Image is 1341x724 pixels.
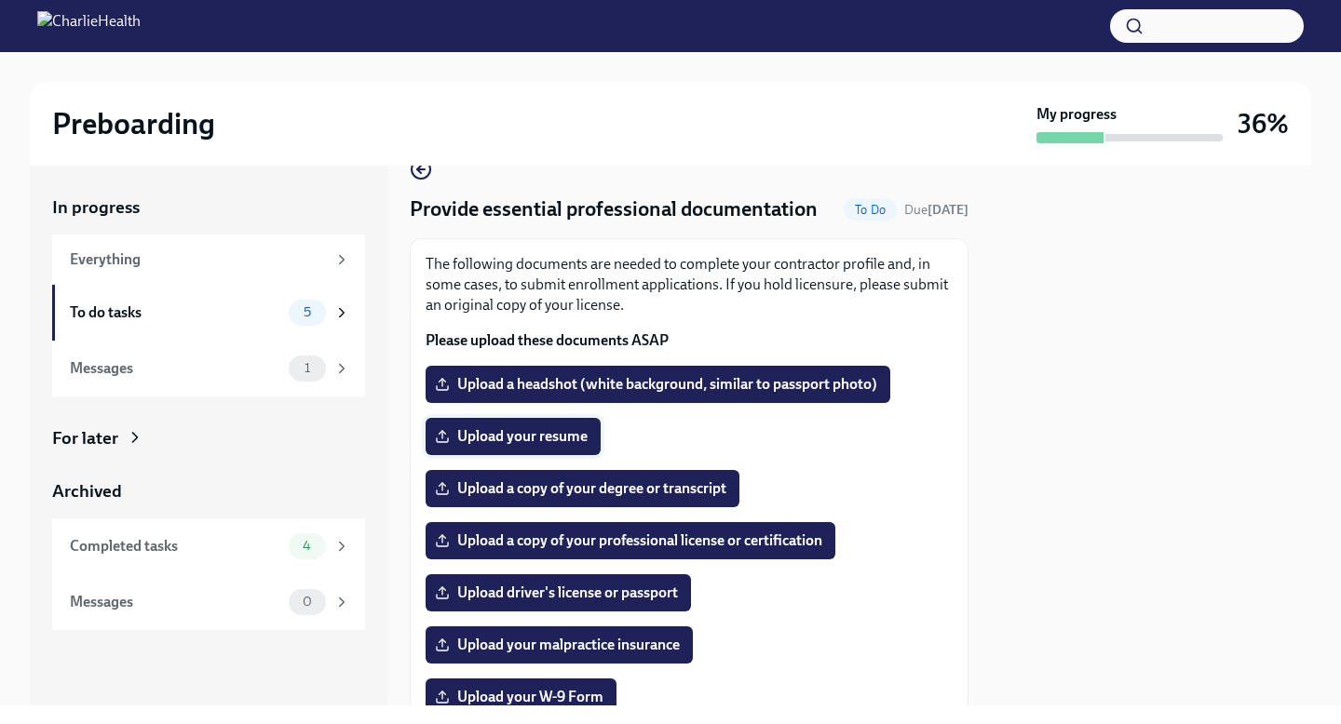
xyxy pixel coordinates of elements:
span: 5 [292,305,322,319]
p: The following documents are needed to complete your contractor profile and, in some cases, to sub... [426,254,953,315]
span: 4 [291,539,322,553]
label: Upload your malpractice insurance [426,626,693,664]
a: To do tasks5 [52,285,365,341]
strong: My progress [1036,104,1117,125]
a: Messages1 [52,341,365,396]
span: Upload your malpractice insurance [439,636,680,654]
label: Upload a copy of your degree or transcript [426,470,739,507]
div: Everything [70,249,326,270]
label: Upload your W-9 Form [426,678,616,716]
span: Upload a copy of your professional license or certification [439,531,822,550]
a: Everything [52,235,365,285]
label: Upload driver's license or passport [426,574,691,611]
a: Completed tasks4 [52,518,365,574]
span: Upload your W-9 Form [439,688,603,706]
div: To do tasks [70,302,281,323]
span: Upload a copy of your degree or transcript [439,479,726,498]
span: Upload driver's license or passport [439,583,678,602]
div: Messages [70,592,281,612]
span: October 20th, 2025 09:00 [904,201,968,219]
span: Upload your resume [439,427,588,446]
label: Upload a headshot (white background, similar to passport photo) [426,366,890,403]
label: Upload a copy of your professional license or certification [426,522,835,559]
h3: 36% [1238,107,1289,141]
h2: Preboarding [52,105,215,142]
span: Due [904,202,968,218]
div: Completed tasks [70,536,281,556]
a: Messages0 [52,574,365,630]
h4: Provide essential professional documentation [410,195,818,223]
div: For later [52,426,118,450]
label: Upload your resume [426,418,601,455]
a: Archived [52,479,365,503]
img: CharlieHealth [37,11,141,41]
a: For later [52,426,365,450]
span: 1 [293,361,321,375]
strong: Please upload these documents ASAP [426,331,669,349]
span: To Do [844,203,897,217]
div: Messages [70,358,281,379]
strong: [DATE] [928,202,968,218]
a: In progress [52,195,365,220]
span: Upload a headshot (white background, similar to passport photo) [439,375,877,394]
span: 0 [291,595,323,609]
